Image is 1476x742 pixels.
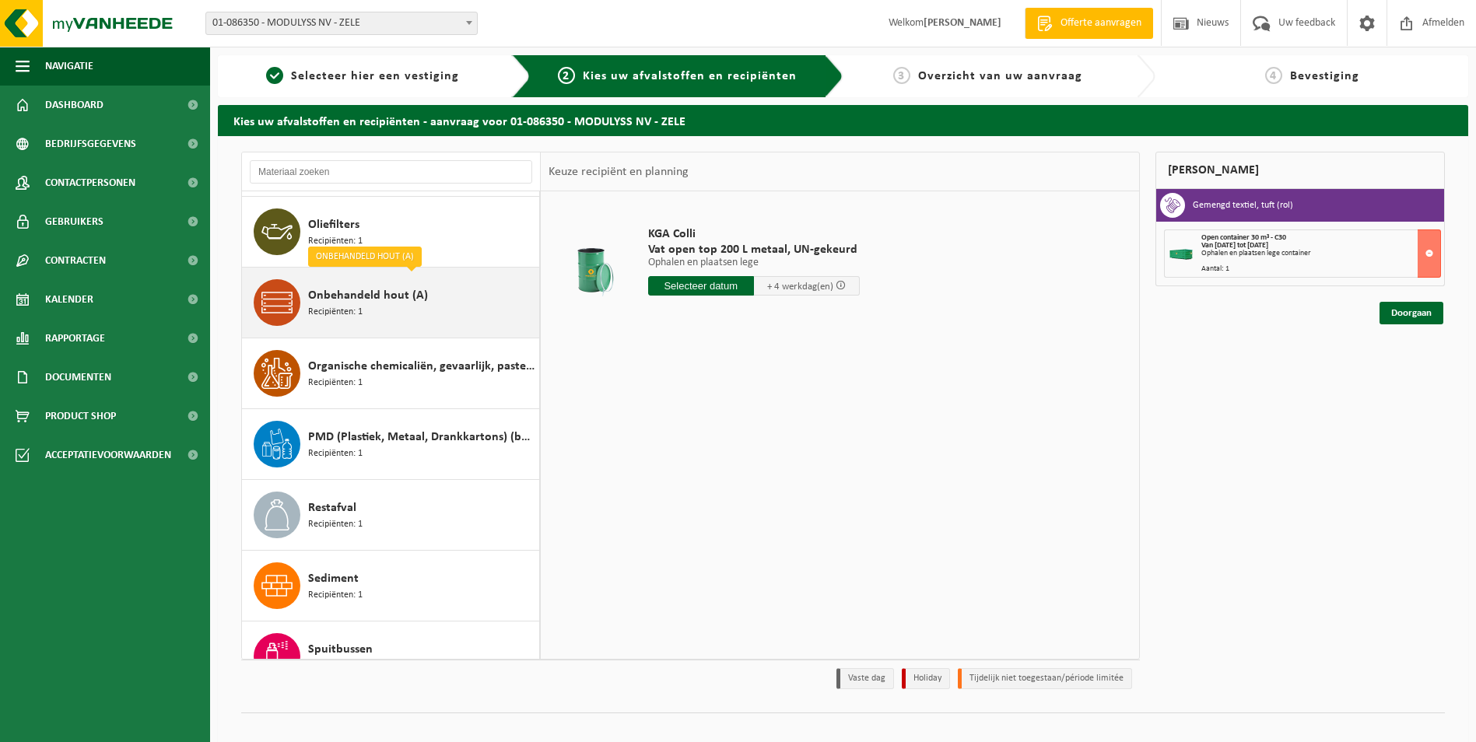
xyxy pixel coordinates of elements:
span: Open container 30 m³ - C30 [1201,233,1286,242]
span: Bevestiging [1290,70,1359,82]
span: 01-086350 - MODULYSS NV - ZELE [205,12,478,35]
span: Recipiënten: 2 [308,659,363,674]
button: Organische chemicaliën, gevaarlijk, pasteus Recipiënten: 1 [242,338,540,409]
a: Offerte aanvragen [1025,8,1153,39]
button: Restafval Recipiënten: 1 [242,480,540,551]
span: Recipiënten: 1 [308,588,363,603]
span: 3 [893,67,910,84]
span: + 4 werkdag(en) [767,282,833,292]
span: Vat open top 200 L metaal, UN-gekeurd [648,242,860,257]
h2: Kies uw afvalstoffen en recipiënten - aanvraag voor 01-086350 - MODULYSS NV - ZELE [218,105,1468,135]
span: Navigatie [45,47,93,86]
span: Spuitbussen [308,640,373,659]
span: PMD (Plastiek, Metaal, Drankkartons) (bedrijven) [308,428,535,446]
button: PMD (Plastiek, Metaal, Drankkartons) (bedrijven) Recipiënten: 1 [242,409,540,480]
span: Contracten [45,241,106,280]
span: Recipiënten: 1 [308,234,363,249]
span: 1 [266,67,283,84]
li: Holiday [902,668,950,689]
button: Sediment Recipiënten: 1 [242,551,540,621]
div: [PERSON_NAME] [1155,152,1445,189]
span: Organische chemicaliën, gevaarlijk, pasteus [308,357,535,376]
span: Recipiënten: 1 [308,517,363,532]
span: Kies uw afvalstoffen en recipiënten [583,70,797,82]
button: Onbehandeld hout (A) Recipiënten: 1 [242,268,540,338]
li: Vaste dag [836,668,894,689]
h3: Gemengd textiel, tuft (rol) [1193,193,1293,218]
span: Product Shop [45,397,116,436]
span: Bedrijfsgegevens [45,124,136,163]
input: Selecteer datum [648,276,754,296]
div: Ophalen en plaatsen lege container [1201,250,1440,257]
span: Dashboard [45,86,103,124]
span: Acceptatievoorwaarden [45,436,171,474]
button: Spuitbussen Recipiënten: 2 [242,621,540,692]
span: Overzicht van uw aanvraag [918,70,1082,82]
span: KGA Colli [648,226,860,242]
span: Oliefilters [308,215,359,234]
div: Aantal: 1 [1201,265,1440,273]
span: Documenten [45,358,111,397]
span: Onbehandeld hout (A) [308,286,428,305]
a: Doorgaan [1380,302,1443,324]
p: Ophalen en plaatsen lege [648,257,860,268]
a: 1Selecteer hier een vestiging [226,67,500,86]
span: Rapportage [45,319,105,358]
span: Contactpersonen [45,163,135,202]
span: Offerte aanvragen [1057,16,1145,31]
span: 4 [1265,67,1282,84]
span: Recipiënten: 1 [308,376,363,390]
button: Oliefilters Recipiënten: 1 [242,197,540,268]
span: Gebruikers [45,202,103,241]
li: Tijdelijk niet toegestaan/période limitée [958,668,1132,689]
span: Recipiënten: 1 [308,446,363,461]
input: Materiaal zoeken [250,160,532,184]
span: Restafval [308,499,356,517]
div: Keuze recipiënt en planning [541,152,696,191]
strong: [PERSON_NAME] [924,17,1001,29]
strong: Van [DATE] tot [DATE] [1201,241,1268,250]
span: Kalender [45,280,93,319]
span: Recipiënten: 1 [308,305,363,320]
span: Sediment [308,569,359,588]
span: 2 [558,67,575,84]
span: Selecteer hier een vestiging [291,70,459,82]
span: 01-086350 - MODULYSS NV - ZELE [206,12,477,34]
